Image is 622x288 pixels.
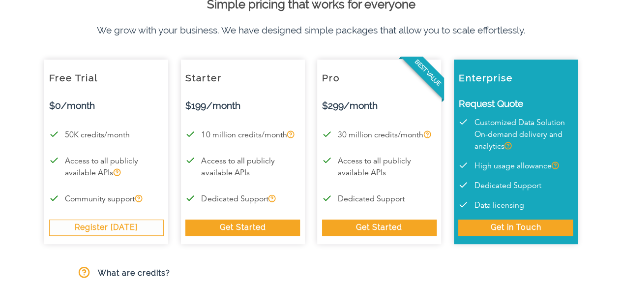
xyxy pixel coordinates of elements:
h6: Free Trial [49,64,164,84]
h6: Enterprise [458,64,573,84]
p: High usage allowance [458,160,573,172]
h6: Pro [322,64,437,84]
p: Dedicated Support [322,193,437,205]
p: 30 million credits/month [322,129,437,141]
a: Get in Touch [490,223,541,232]
h6: Starter [185,64,300,84]
span: Best Value [401,46,455,100]
p: 10 million credits/month [185,129,300,141]
p: Access to all publicly available APIs [185,156,300,179]
iframe: Drift Widget Chat Controller [573,239,610,276]
p: What are credits? [70,262,552,285]
h4: Request Quote [458,98,573,109]
p: Access to all publicly available APIs [322,156,437,179]
div: Register [DATE] [49,220,164,235]
p: Community support [49,193,164,205]
p: Dedicated Support [185,193,300,205]
h4: $0/month [49,100,164,111]
p: Access to all publicly available APIs [49,156,164,179]
h4: $299/month [322,100,437,111]
p: Data licensing [458,200,573,212]
p: Customized Data Solution On-demand delivery and analytics [458,117,573,153]
p: 50K credits/month [49,129,164,141]
p: Dedicated Support [458,180,573,192]
div: Get Started [185,220,300,235]
p: We grow with your business. We have designed simple packages that allow you to scale effortlessly. [38,23,584,37]
h4: $199/month [185,100,300,111]
div: Get Started [322,220,437,235]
